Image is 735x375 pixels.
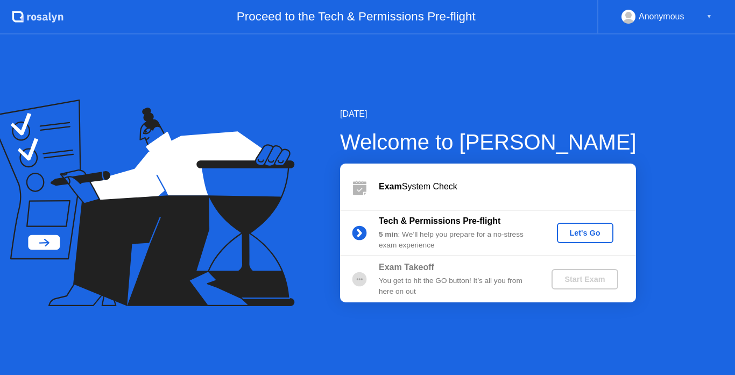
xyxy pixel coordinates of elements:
[379,263,434,272] b: Exam Takeoff
[706,10,712,24] div: ▼
[340,126,637,158] div: Welcome to [PERSON_NAME]
[379,216,500,225] b: Tech & Permissions Pre-flight
[639,10,684,24] div: Anonymous
[556,275,613,284] div: Start Exam
[379,229,534,251] div: : We’ll help you prepare for a no-stress exam experience
[379,275,534,298] div: You get to hit the GO button! It’s all you from here on out
[379,230,398,238] b: 5 min
[379,182,402,191] b: Exam
[379,180,636,193] div: System Check
[552,269,618,289] button: Start Exam
[557,223,613,243] button: Let's Go
[340,108,637,121] div: [DATE]
[561,229,609,237] div: Let's Go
